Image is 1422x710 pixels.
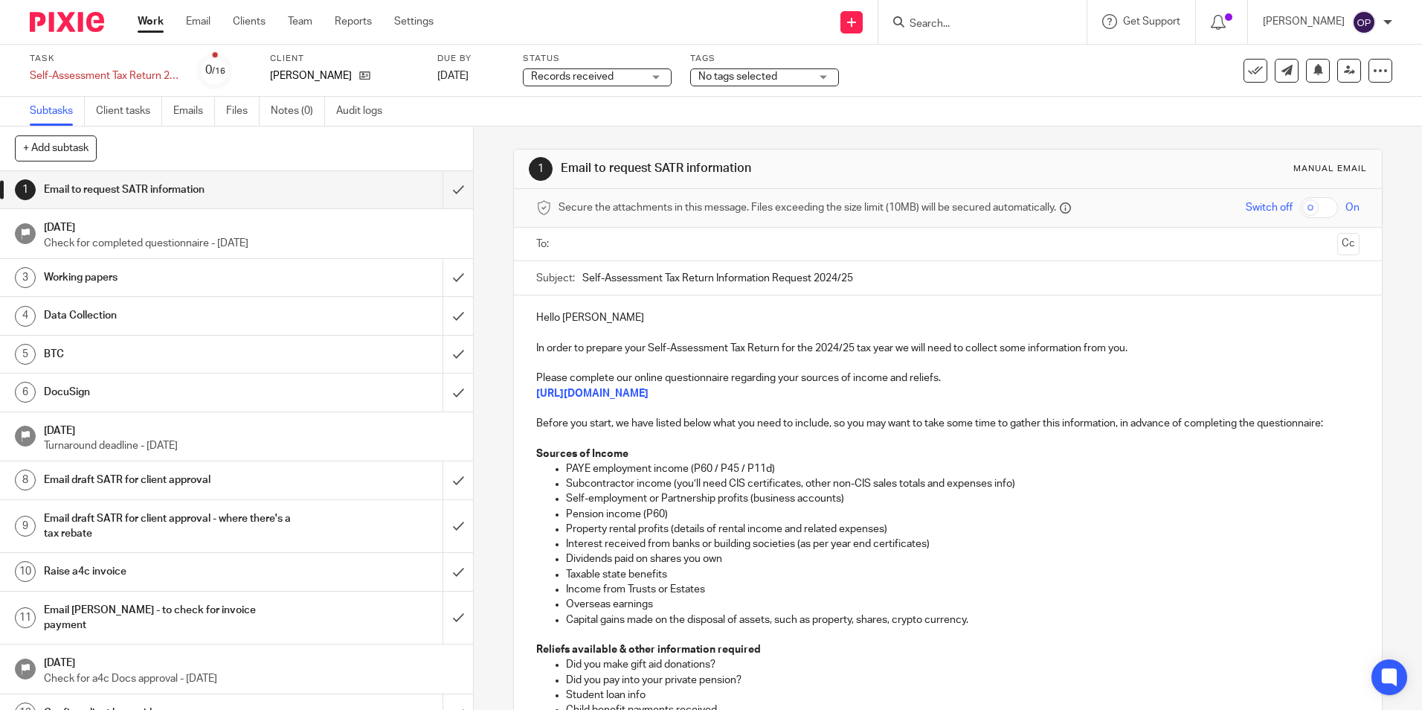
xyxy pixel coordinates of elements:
h1: BTC [44,343,300,365]
h1: [DATE] [44,652,459,671]
a: Subtasks [30,97,85,126]
h1: Email draft SATR for client approval [44,469,300,491]
button: + Add subtask [15,135,97,161]
p: Check for a4c Docs approval - [DATE] [44,671,459,686]
a: Notes (0) [271,97,325,126]
div: 10 [15,561,36,582]
p: Dividends paid on shares you own [566,551,1359,566]
h1: [DATE] [44,217,459,235]
p: In order to prepare your Self-Assessment Tax Return for the 2024/25 tax year we will need to coll... [536,341,1359,356]
p: Please complete our online questionnaire regarding your sources of income and reliefs. [536,371,1359,386]
p: Overseas earnings [566,597,1359,612]
label: To: [536,237,553,252]
h1: [DATE] [44,420,459,438]
a: Reports [335,14,372,29]
h1: Email to request SATR information [44,179,300,201]
label: Subject: [536,271,575,286]
span: Switch off [1246,200,1293,215]
strong: Reliefs available & other information required [536,645,761,655]
div: Manual email [1293,163,1367,175]
span: Get Support [1123,16,1180,27]
div: 6 [15,382,36,403]
label: Status [523,53,672,65]
strong: Sources of Income [536,449,628,459]
p: [PERSON_NAME] [1263,14,1345,29]
span: Records received [531,71,614,82]
p: Property rental profits (details of rental income and related expenses) [566,522,1359,537]
img: svg%3E [1352,10,1376,34]
label: Due by [437,53,504,65]
div: 1 [529,157,553,181]
h1: Email draft SATR for client approval - where there's a tax rebate [44,508,300,546]
label: Tags [690,53,839,65]
a: Files [226,97,260,126]
p: Pension income (P60) [566,507,1359,522]
h1: Data Collection [44,304,300,327]
p: Hello [PERSON_NAME] [536,310,1359,325]
a: Client tasks [96,97,162,126]
p: Student loan info [566,688,1359,703]
a: [URL][DOMAIN_NAME] [536,388,649,399]
input: Search [908,18,1042,31]
span: Secure the attachments in this message. Files exceeding the size limit (10MB) will be secured aut... [559,200,1056,215]
a: Work [138,14,164,29]
h1: DocuSign [44,381,300,403]
h1: Raise a4c invoice [44,560,300,583]
h1: Email to request SATR information [561,161,979,176]
p: [PERSON_NAME] [270,68,352,83]
p: Capital gains made on the disposal of assets, such as property, shares, crypto currency. [566,613,1359,627]
a: Settings [394,14,434,29]
p: Subcontractor income (you’ll need CIS certificates, other non-CIS sales totals and expenses info) [566,476,1359,491]
p: Taxable state benefits [566,567,1359,582]
div: 4 [15,306,36,327]
p: Did you make gift aid donations? [566,657,1359,672]
a: Emails [173,97,215,126]
div: 11 [15,607,36,628]
span: No tags selected [698,71,777,82]
p: Check for completed questionnaire - [DATE] [44,236,459,251]
p: Did you pay into your private pension? [566,673,1359,688]
label: Client [270,53,419,65]
div: 3 [15,267,36,288]
div: 0 [205,62,225,79]
label: Task [30,53,178,65]
div: 1 [15,179,36,200]
a: Email [186,14,210,29]
small: /16 [212,67,225,75]
p: Income from Trusts or Estates [566,582,1359,597]
p: PAYE employment income (P60 / P45 / P11d) [566,461,1359,476]
div: 5 [15,344,36,365]
a: Clients [233,14,266,29]
a: Team [288,14,312,29]
p: Turnaround deadline - [DATE] [44,438,459,453]
a: Audit logs [336,97,393,126]
h1: Email [PERSON_NAME] - to check for invoice payment [44,599,300,637]
h1: Working papers [44,266,300,289]
p: Before you start, we have listed below what you need to include, so you may want to take some tim... [536,416,1359,431]
img: Pixie [30,12,104,32]
p: Self-employment or Partnership profits (business accounts) [566,491,1359,506]
div: 9 [15,516,36,537]
span: [DATE] [437,71,469,81]
button: Cc [1337,233,1360,255]
p: Interest received from banks or building societies (as per year end certificates) [566,537,1359,551]
span: On [1345,200,1360,215]
div: Self-Assessment Tax Return 2025 [30,68,178,83]
div: 8 [15,470,36,490]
